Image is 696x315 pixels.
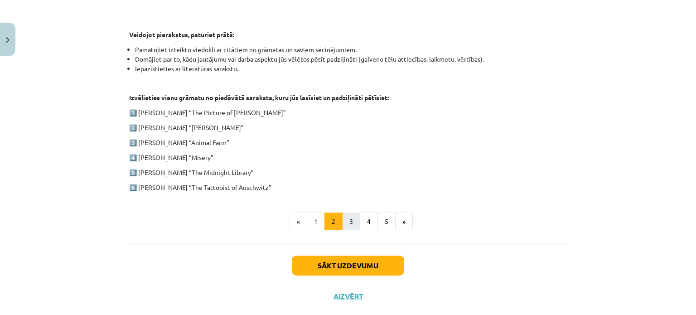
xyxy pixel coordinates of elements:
[129,138,567,147] p: 3️⃣ [PERSON_NAME] “Animal Farm”
[129,183,567,192] p: 6️⃣ [PERSON_NAME] “The Tattooist of Auschwitz”
[395,213,413,231] button: »
[129,93,389,102] strong: Izvēlieties vienu grāmatu no piedāvātā saraksta, kuru jūs lasīsiet un padziļināti pētīsiet:
[377,213,396,231] button: 5
[324,213,343,231] button: 2
[129,168,567,177] p: 5️⃣ [PERSON_NAME] “The Midnight Library”
[129,153,567,162] p: 4️⃣ [PERSON_NAME] “Misery”
[129,30,234,39] strong: Veidojot pierakstus, paturiet prātā:
[342,213,360,231] button: 3
[135,45,567,54] li: Pamatojiet izteikto viedokli ar citātiem no grāmatas un saviem secinājumiem.
[129,213,567,231] nav: Page navigation example
[135,54,567,64] li: Domājiet par to, kādu jautājumu vai darba aspektu jūs vēlētos pētīt padziļināti (galveno tēlu att...
[360,213,378,231] button: 4
[290,213,307,231] button: «
[6,37,10,43] img: icon-close-lesson-0947bae3869378f0d4975bcd49f059093ad1ed9edebbc8119c70593378902aed.svg
[129,108,567,117] p: 1️⃣ [PERSON_NAME] “The Picture of [PERSON_NAME]”
[292,256,404,276] button: Sākt uzdevumu
[135,64,567,73] li: Iepazīstieties ar literatūras sarakstu.
[331,292,365,301] button: Aizvērt
[307,213,325,231] button: 1
[129,123,567,132] p: 2️⃣ [PERSON_NAME] “[PERSON_NAME]”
